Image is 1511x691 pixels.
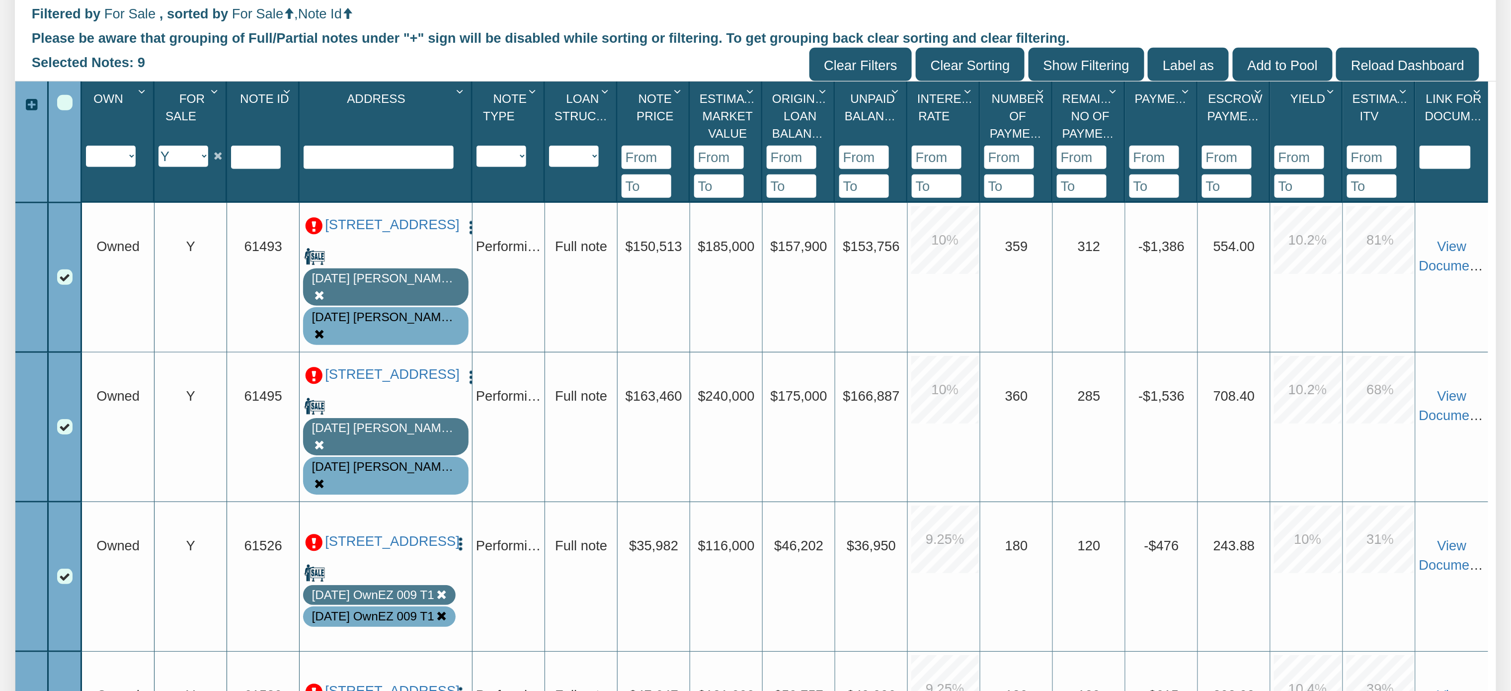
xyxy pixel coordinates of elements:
div: Column Menu [887,82,906,100]
div: Note labeled as 8-21-25 Mixon 001 T1 [312,420,460,437]
span: $153,756 [843,238,900,254]
span: -$476 [1144,537,1179,553]
span: -$1,386 [1138,238,1185,254]
div: Estimated Market Value Sort None [694,85,761,146]
div: Note Price Sort None [622,85,689,146]
span: $157,900 [771,238,827,254]
div: Sort None [1347,85,1414,198]
div: Own Sort None [86,85,153,146]
span: $116,000 [698,537,755,553]
span: $46,202 [774,537,823,553]
div: 81.0 [1347,206,1414,274]
div: Sort None [694,85,761,198]
div: 10.0 [1274,506,1342,573]
input: To [984,174,1034,198]
button: Press to open the note menu [463,217,479,236]
div: Note is contained in the pool 8-21-25 Mixon 001 T1 [312,458,460,476]
input: To [1202,174,1252,198]
span: 359 [1005,238,1028,254]
span: Owned [96,537,140,553]
div: 10.0 [911,356,979,424]
div: Note labeled as 8-26-25 OwnEZ 009 T1 [312,587,434,604]
span: Original Loan Balance [772,92,830,140]
input: Clear Sorting [916,48,1025,81]
input: From [767,146,816,169]
span: 312 [1078,238,1101,254]
img: for_sale.png [304,246,325,267]
span: Escrow Payment [1207,92,1264,123]
div: Sort None [477,85,544,167]
a: View Documents [1419,388,1488,423]
input: To [767,174,816,198]
div: Payment(P&I) Sort None [1129,85,1196,146]
div: Sort None [1057,85,1124,198]
div: Sort None [1274,85,1342,198]
span: 61495 [244,388,282,403]
div: Row 1, Row Selection Checkbox [57,269,73,285]
input: Add to Pool [1233,48,1333,81]
span: $185,000 [698,238,755,254]
div: Estimated Itv Sort None [1347,85,1414,146]
div: Sort None [767,85,834,198]
a: 712 Ave M, S. Houston, TX, 77587 [325,217,457,233]
div: Note labeled as 8-21-25 Mixon 001 T1 [312,270,460,287]
span: 708.40 [1213,388,1255,403]
input: From [1202,146,1252,169]
input: Label as [1148,48,1229,81]
input: To [1129,174,1179,198]
div: Address Sort None [304,85,471,146]
div: 31.0 [1347,506,1414,573]
div: Column Menu [1395,82,1414,100]
span: Note Type [483,92,527,123]
input: From [694,146,744,169]
div: 10.2 [1274,206,1342,274]
span: Note Id [298,6,342,21]
div: Column Menu [1033,82,1051,100]
span: 61493 [244,238,282,254]
input: From [984,146,1034,169]
div: Column Menu [1250,82,1269,100]
div: 10.0 [911,206,979,274]
input: To [839,174,889,198]
span: sorted by [167,6,228,21]
input: To [694,174,744,198]
span: 554.00 [1213,238,1255,254]
div: Column Menu [960,82,978,100]
div: Unpaid Balance Sort None [839,85,906,146]
div: Column Menu [1323,82,1341,100]
div: Interest Rate Sort None [912,85,979,146]
span: $240,000 [698,388,755,403]
input: From [1057,146,1107,169]
input: Show Filtering [1029,48,1144,81]
input: To [912,174,961,198]
a: 720 North 14th Street, New Castle, IN, 47362 [325,533,447,550]
span: For Sale [165,92,205,123]
div: Sort None [549,85,616,167]
div: Sort None [839,85,906,198]
span: Own [93,92,123,105]
span: Note Id [240,92,289,105]
div: Note is contained in the pool 8-26-25 OwnEZ 009 T1 [312,608,434,625]
input: To [1347,174,1397,198]
span: 285 [1078,388,1101,403]
span: Estimated Itv [1352,92,1421,123]
span: 243.88 [1213,537,1255,553]
div: Row 2, Row Selection Checkbox [57,419,73,434]
div: 68.0 [1347,356,1414,424]
span: Performing [476,388,543,403]
div: Column Menu [279,82,298,100]
img: cell-menu.png [452,536,469,552]
span: Number Of Payments [990,92,1054,140]
span: 120 [1078,537,1101,553]
span: Note Price [636,92,673,123]
div: Select All [57,95,73,110]
a: View Documents [1419,238,1488,273]
a: View Documents [1419,537,1488,572]
div: Expand All [15,95,47,114]
span: Full note [555,537,607,553]
div: Sort None [1129,85,1196,198]
input: To [1274,174,1324,198]
div: Escrow Payment Sort None [1202,85,1269,146]
div: Sort None [304,85,471,169]
span: Filtered by [32,6,100,21]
